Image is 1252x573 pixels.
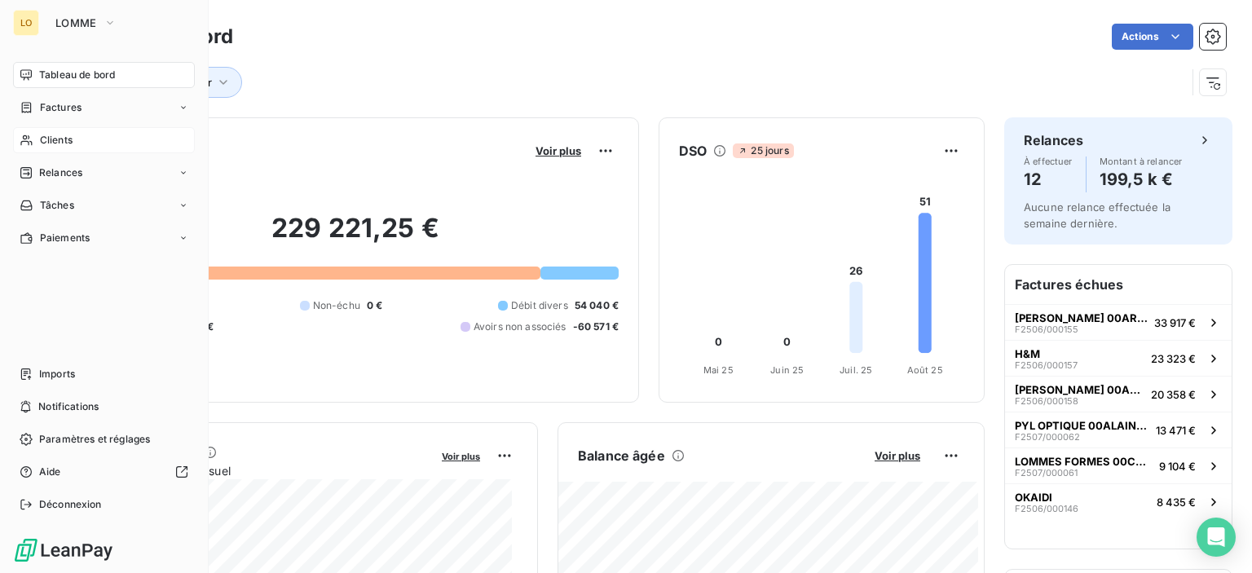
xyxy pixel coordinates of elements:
span: F2507/000061 [1015,468,1078,478]
span: Clients [40,133,73,148]
span: 20 358 € [1151,388,1196,401]
span: Aide [39,465,61,479]
span: 33 917 € [1154,316,1196,329]
tspan: Juin 25 [770,364,804,376]
a: Clients [13,127,195,153]
span: OKAIDI [1015,491,1052,504]
span: LOMMES FORMES 00CURVES [1015,455,1153,468]
tspan: Mai 25 [703,364,734,376]
button: Voir plus [531,143,586,158]
span: 8 435 € [1157,496,1196,509]
h6: Balance âgée [578,446,665,465]
span: -60 571 € [573,320,619,334]
a: Relances [13,160,195,186]
button: H&MF2506/00015723 323 € [1005,340,1232,376]
a: Paramètres et réglages [13,426,195,452]
h6: Factures échues [1005,265,1232,304]
span: Non-échu [313,298,360,313]
h6: Relances [1024,130,1083,150]
a: Paiements [13,225,195,251]
span: Paramètres et réglages [39,432,150,447]
a: Factures [13,95,195,121]
h2: 229 221,25 € [92,212,619,261]
span: 9 104 € [1159,460,1196,473]
span: Aucune relance effectuée la semaine dernière. [1024,201,1170,230]
button: OKAIDIF2506/0001468 435 € [1005,483,1232,519]
span: H&M [1015,347,1040,360]
tspan: Juil. 25 [840,364,872,376]
span: À effectuer [1024,156,1073,166]
a: Aide [13,459,195,485]
span: [PERSON_NAME] 00ARMANDTHIERY [1015,311,1148,324]
span: F2506/000157 [1015,360,1078,370]
span: 23 323 € [1151,352,1196,365]
span: 13 471 € [1156,424,1196,437]
h4: 199,5 k € [1100,166,1183,192]
span: Factures [40,100,82,115]
span: PYL OPTIQUE 00ALAINAFFLELO [1015,419,1149,432]
img: Logo LeanPay [13,537,114,563]
span: Montant à relancer [1100,156,1183,166]
span: F2506/000146 [1015,504,1078,513]
span: Voir plus [875,449,920,462]
span: Paiements [40,231,90,245]
button: PYL OPTIQUE 00ALAINAFFLELOF2507/00006213 471 € [1005,412,1232,447]
span: 25 jours [733,143,793,158]
span: Notifications [38,399,99,414]
span: Chiffre d'affaires mensuel [92,462,430,479]
button: [PERSON_NAME] 00ARMANDTHIERYF2506/00015533 917 € [1005,304,1232,340]
span: 0 € [367,298,382,313]
span: F2506/000155 [1015,324,1078,334]
span: LOMME [55,16,97,29]
button: Voir plus [870,448,925,463]
h4: 12 [1024,166,1073,192]
a: Tâches [13,192,195,218]
button: LOMMES FORMES 00CURVESF2507/0000619 104 € [1005,447,1232,483]
span: Tâches [40,198,74,213]
span: 54 040 € [575,298,619,313]
span: Tableau de bord [39,68,115,82]
span: Voir plus [536,144,581,157]
span: Déconnexion [39,497,102,512]
a: Imports [13,361,195,387]
div: Open Intercom Messenger [1197,518,1236,557]
span: Relances [39,165,82,180]
span: Avoirs non associés [474,320,566,334]
span: Voir plus [442,451,480,462]
button: Voir plus [437,448,485,463]
span: [PERSON_NAME] 00ARMANDTHIERY [1015,383,1144,396]
h6: DSO [679,141,707,161]
div: LO [13,10,39,36]
span: F2507/000062 [1015,432,1080,442]
span: F2506/000158 [1015,396,1078,406]
span: Débit divers [511,298,568,313]
button: [PERSON_NAME] 00ARMANDTHIERYF2506/00015820 358 € [1005,376,1232,412]
a: Tableau de bord [13,62,195,88]
tspan: Août 25 [907,364,943,376]
span: Imports [39,367,75,381]
button: Actions [1112,24,1193,50]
